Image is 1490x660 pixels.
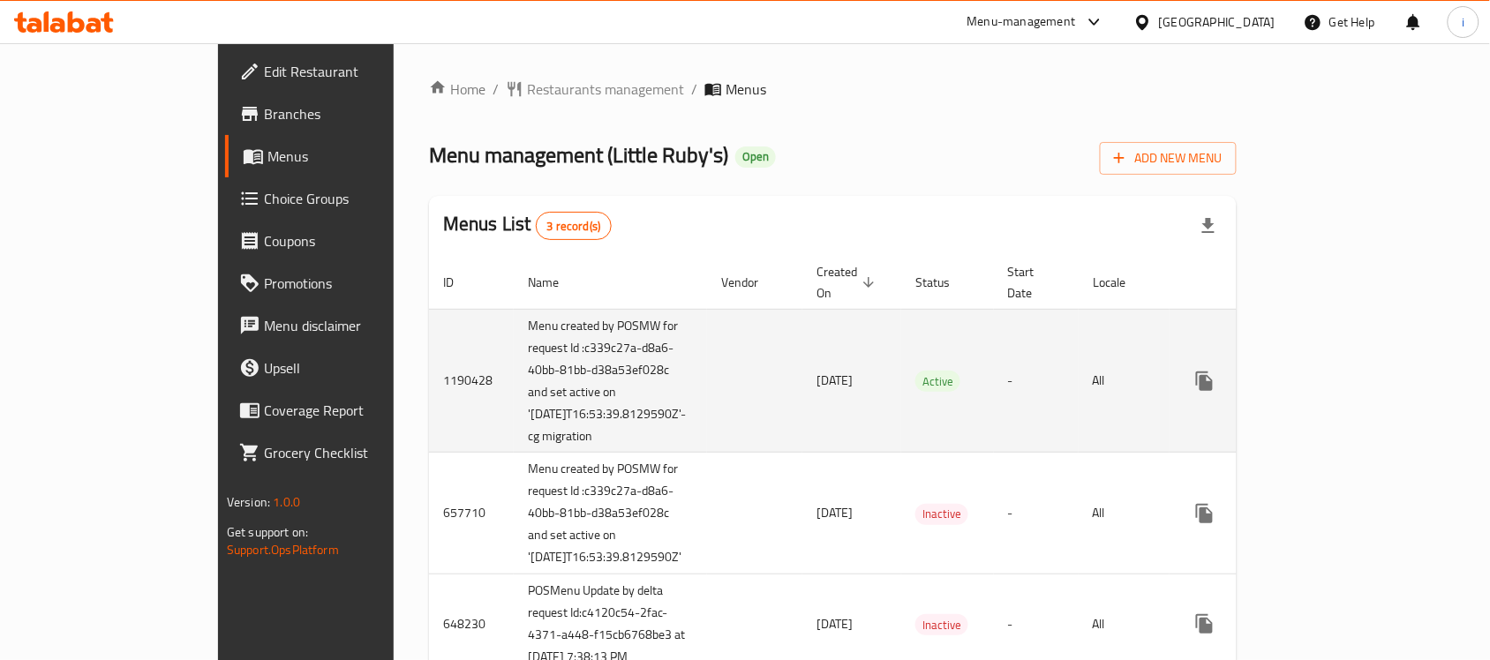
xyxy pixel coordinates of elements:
[264,188,453,209] span: Choice Groups
[264,442,453,463] span: Grocery Checklist
[227,521,308,544] span: Get support on:
[1226,603,1268,645] button: Change Status
[816,261,880,304] span: Created On
[225,347,467,389] a: Upsell
[225,135,467,177] a: Menus
[816,369,853,392] span: [DATE]
[267,146,453,167] span: Menus
[429,453,514,574] td: 657710
[506,79,684,100] a: Restaurants management
[528,272,582,293] span: Name
[225,304,467,347] a: Menu disclaimer
[443,211,612,240] h2: Menus List
[735,149,776,164] span: Open
[1100,142,1237,175] button: Add New Menu
[264,400,453,421] span: Coverage Report
[264,315,453,336] span: Menu disclaimer
[1462,12,1464,32] span: i
[1226,492,1268,535] button: Change Status
[227,538,339,561] a: Support.OpsPlatform
[273,491,300,514] span: 1.0.0
[225,50,467,93] a: Edit Restaurant
[225,177,467,220] a: Choice Groups
[735,146,776,168] div: Open
[227,491,270,514] span: Version:
[1170,256,1367,310] th: Actions
[1079,453,1170,574] td: All
[225,220,467,262] a: Coupons
[537,218,612,235] span: 3 record(s)
[994,453,1079,574] td: -
[264,273,453,294] span: Promotions
[264,103,453,124] span: Branches
[1159,12,1276,32] div: [GEOGRAPHIC_DATA]
[1226,360,1268,402] button: Change Status
[264,357,453,379] span: Upsell
[726,79,766,100] span: Menus
[1184,603,1226,645] button: more
[915,272,973,293] span: Status
[994,309,1079,453] td: -
[429,79,1237,100] nav: breadcrumb
[225,431,467,474] a: Grocery Checklist
[915,371,960,392] div: Active
[691,79,697,100] li: /
[915,371,960,392] span: Active
[1114,147,1223,169] span: Add New Menu
[967,11,1076,33] div: Menu-management
[225,93,467,135] a: Branches
[514,453,707,574] td: Menu created by POSMW for request Id :c339c27a-d8a6-40bb-81bb-d38a53ef028c and set active on '[DA...
[1008,261,1057,304] span: Start Date
[816,501,853,524] span: [DATE]
[915,504,968,524] span: Inactive
[1184,360,1226,402] button: more
[915,615,968,635] span: Inactive
[527,79,684,100] span: Restaurants management
[915,614,968,635] div: Inactive
[721,272,781,293] span: Vendor
[1093,272,1148,293] span: Locale
[1184,492,1226,535] button: more
[264,230,453,251] span: Coupons
[429,309,514,453] td: 1190428
[225,389,467,431] a: Coverage Report
[493,79,499,100] li: /
[264,61,453,82] span: Edit Restaurant
[429,135,728,175] span: Menu management ( Little Ruby's )
[225,262,467,304] a: Promotions
[816,612,853,635] span: [DATE]
[536,212,613,240] div: Total records count
[915,504,968,525] div: Inactive
[1079,309,1170,453] td: All
[514,309,707,453] td: Menu created by POSMW for request Id :c339c27a-d8a6-40bb-81bb-d38a53ef028c and set active on '[DA...
[443,272,477,293] span: ID
[1187,205,1230,247] div: Export file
